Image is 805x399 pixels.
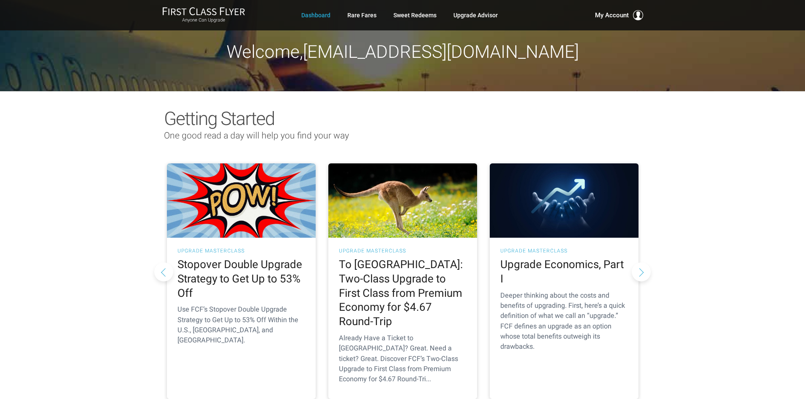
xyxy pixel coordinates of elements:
[162,7,245,24] a: First Class FlyerAnyone Can Upgrade
[500,290,628,352] p: Deeper thinking about the costs and benefits of upgrading. First, here’s a quick definition of wh...
[177,258,305,300] h2: Stopover Double Upgrade Strategy to Get Up to 53% Off
[154,262,173,281] button: Previous slide
[301,8,330,23] a: Dashboard
[347,8,377,23] a: Rare Fares
[595,10,629,20] span: My Account
[167,163,316,399] a: UPGRADE MASTERCLASS Stopover Double Upgrade Strategy to Get Up to 53% Off Use FCF’s Stopover Doub...
[328,163,477,399] a: UPGRADE MASTERCLASS To [GEOGRAPHIC_DATA]: Two-Class Upgrade to First Class from Premium Economy f...
[453,8,498,23] a: Upgrade Advisor
[339,333,467,384] p: Already Have a Ticket to [GEOGRAPHIC_DATA]? Great. Need a ticket? Great. Discover FCF’s Two-Class...
[162,17,245,23] small: Anyone Can Upgrade
[177,248,305,253] h3: UPGRADE MASTERCLASS
[226,41,579,62] span: Welcome, [EMAIL_ADDRESS][DOMAIN_NAME]
[339,248,467,253] h3: UPGRADE MASTERCLASS
[164,108,274,130] span: Getting Started
[490,163,639,399] a: UPGRADE MASTERCLASS Upgrade Economics, Part I Deeper thinking about the costs and benefits of upg...
[500,258,628,286] h2: Upgrade Economics, Part I
[393,8,437,23] a: Sweet Redeems
[162,7,245,16] img: First Class Flyer
[339,258,467,329] h2: To [GEOGRAPHIC_DATA]: Two-Class Upgrade to First Class from Premium Economy for $4.67 Round-Trip
[632,262,651,281] button: Next slide
[177,304,305,345] p: Use FCF’s Stopover Double Upgrade Strategy to Get Up to 53% Off Within the U.S., [GEOGRAPHIC_DATA...
[595,10,643,20] button: My Account
[164,130,349,141] span: One good read a day will help you find your way
[500,248,628,253] h3: UPGRADE MASTERCLASS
